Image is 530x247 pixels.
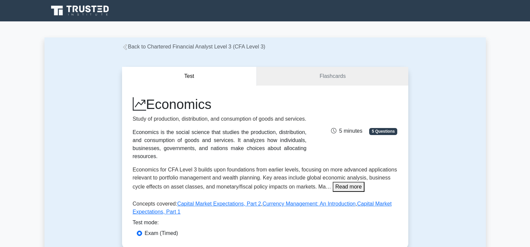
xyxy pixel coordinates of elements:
[133,115,307,123] p: Study of production, distribution, and consumption of goods and services.
[331,128,362,134] span: 5 minutes
[122,44,266,49] a: Back to Chartered Financial Analyst Level 3 (CFA Level 3)
[133,96,307,112] h1: Economics
[122,67,257,86] button: Test
[145,229,178,237] label: Exam (Timed)
[133,128,307,160] div: Economics is the social science that studies the production, distribution, and consumption of goo...
[177,201,261,207] a: Capital Market Expectations, Part 2
[369,128,397,135] span: 5 Questions
[133,219,398,229] div: Test mode:
[257,67,408,86] a: Flashcards
[133,200,398,219] p: Concepts covered: , ,
[133,167,397,190] span: Economics for CFA Level 3 builds upon foundations from earlier levels, focusing on more advanced ...
[333,182,364,192] button: Read more
[262,201,355,207] a: Currency Management: An Introduction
